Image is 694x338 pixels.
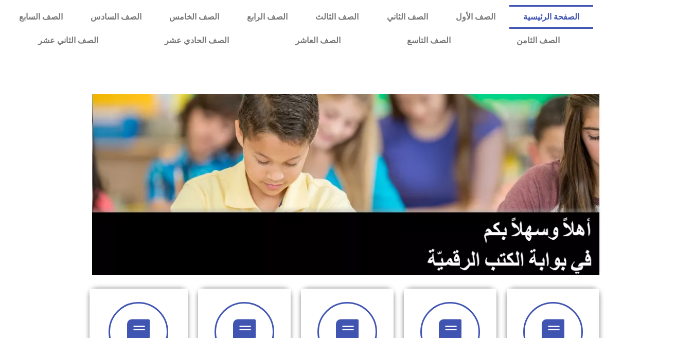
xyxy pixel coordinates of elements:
[509,5,593,29] a: الصفحة الرئيسية
[484,29,593,52] a: الصف الثامن
[373,5,442,29] a: الصف الثاني
[5,29,132,52] a: الصف الثاني عشر
[5,5,77,29] a: الصف السابع
[373,29,484,52] a: الصف التاسع
[77,5,155,29] a: الصف السادس
[442,5,509,29] a: الصف الأول
[301,5,372,29] a: الصف الثالث
[262,29,374,52] a: الصف العاشر
[233,5,301,29] a: الصف الرابع
[155,5,233,29] a: الصف الخامس
[132,29,262,52] a: الصف الحادي عشر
